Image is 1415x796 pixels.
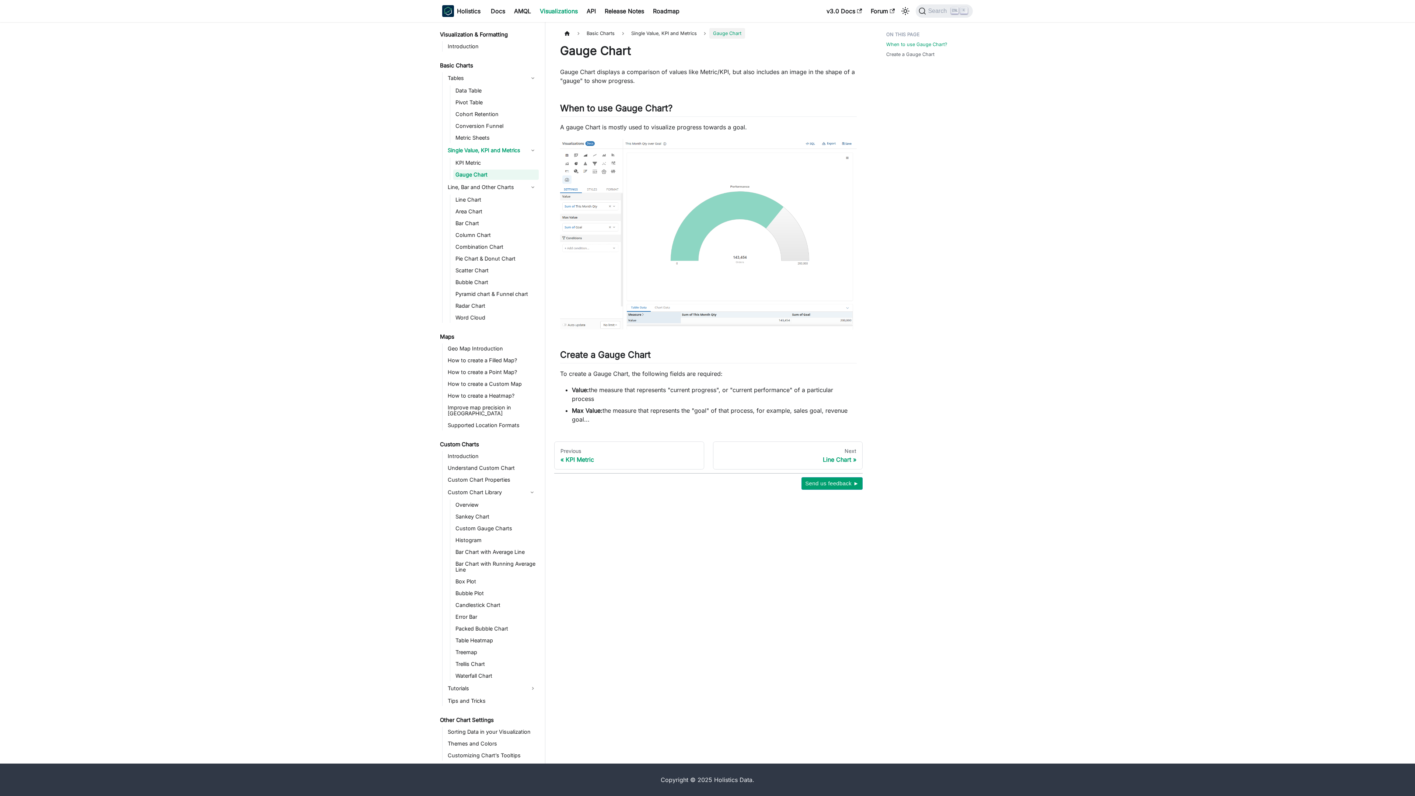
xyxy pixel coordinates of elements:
[822,5,866,17] a: v3.0 Docs
[438,332,539,342] a: Maps
[583,28,618,39] span: Basic Charts
[446,696,539,706] a: Tips and Tricks
[560,28,574,39] a: Home page
[453,97,539,108] a: Pivot Table
[453,85,539,96] a: Data Table
[446,41,539,52] a: Introduction
[801,477,863,490] button: Send us feedback ►
[453,265,539,276] a: Scatter Chart
[510,5,535,17] a: AMQL
[560,448,698,454] div: Previous
[600,5,649,17] a: Release Notes
[453,218,539,228] a: Bar Chart
[572,386,589,394] strong: Value:
[446,355,539,366] a: How to create a Filled Map?
[453,523,539,534] a: Custom Gauge Charts
[446,420,539,430] a: Supported Location Formats
[554,441,863,469] nav: Docs pages
[453,535,539,545] a: Histogram
[453,133,539,143] a: Metric Sheets
[886,41,947,48] a: When to use Gauge Chart?
[446,739,539,749] a: Themes and Colors
[446,391,539,401] a: How to create a Heatmap?
[438,60,539,71] a: Basic Charts
[453,500,539,510] a: Overview
[866,5,899,17] a: Forum
[453,206,539,217] a: Area Chart
[446,343,539,354] a: Geo Map Introduction
[446,750,539,761] a: Customizing Chart’s Tooltips
[435,22,545,764] nav: Docs sidebar
[453,195,539,205] a: Line Chart
[560,349,857,363] h2: Create a Gauge Chart
[453,121,539,131] a: Conversion Funnel
[525,486,539,498] button: Collapse sidebar category 'Custom Chart Library'
[560,43,857,58] h1: Gauge Chart
[554,441,704,469] a: PreviousKPI Metric
[572,407,602,414] strong: Max Value:
[582,5,600,17] a: API
[453,635,539,646] a: Table Heatmap
[446,486,525,498] a: Custom Chart Library
[560,103,857,117] h2: When to use Gauge Chart?
[486,5,510,17] a: Docs
[453,301,539,311] a: Radar Chart
[453,254,539,264] a: Pie Chart & Donut Chart
[446,463,539,473] a: Understand Custom Chart
[535,5,582,17] a: Visualizations
[453,671,539,681] a: Waterfall Chart
[560,123,857,132] p: A gauge Chart is mostly used to visualize progress towards a goal.
[719,448,857,454] div: Next
[960,7,968,14] kbd: K
[453,230,539,240] a: Column Chart
[453,624,539,634] a: Packed Bubble Chart
[805,479,859,488] span: Send us feedback ►
[560,28,857,39] nav: Breadcrumbs
[446,727,539,737] a: Sorting Data in your Visualization
[899,5,911,17] button: Switch between dark and light mode (currently light mode)
[572,406,857,424] li: the measure that represents the "goal" of that process, for example, sales goal, revenue goal...
[453,512,539,522] a: Sankey Chart
[442,5,481,17] a: HolisticsHolistics
[453,588,539,598] a: Bubble Plot
[453,313,539,323] a: Word Cloud
[453,612,539,622] a: Error Bar
[453,659,539,669] a: Trellis Chart
[446,451,539,461] a: Introduction
[446,72,539,84] a: Tables
[628,28,700,39] span: Single Value, KPI and Metrics
[560,67,857,85] p: Gauge Chart displays a comparison of values like Metric/KPI, but also includes an image in the sh...
[572,385,857,403] li: the measure that represents "current progress", or "current performance" of a particular process
[446,181,539,193] a: Line, Bar and Other Charts
[453,647,539,657] a: Treemap
[719,456,857,463] div: Line Chart
[886,51,934,58] a: Create a Gauge Chart
[453,559,539,575] a: Bar Chart with Running Average Line
[916,4,973,18] button: Search (Ctrl+K)
[709,28,745,39] span: Gauge Chart
[446,144,539,156] a: Single Value, KPI and Metrics
[446,379,539,389] a: How to create a Custom Map
[453,109,539,119] a: Cohort Retention
[438,439,539,450] a: Custom Charts
[446,475,539,485] a: Custom Chart Properties
[453,170,539,180] a: Gauge Chart
[926,8,951,14] span: Search
[457,7,481,15] b: Holistics
[560,369,857,378] p: To create a Gauge Chart, the following fields are required:
[453,158,539,168] a: KPI Metric
[446,367,539,377] a: How to create a Point Map?
[438,29,539,40] a: Visualization & Formatting
[560,456,698,463] div: KPI Metric
[446,682,539,694] a: Tutorials
[446,402,539,419] a: Improve map precision in [GEOGRAPHIC_DATA]
[442,5,454,17] img: Holistics
[649,5,684,17] a: Roadmap
[453,600,539,610] a: Candlestick Chart
[473,775,942,784] div: Copyright © 2025 Holistics Data.
[453,576,539,587] a: Box Plot
[453,289,539,299] a: Pyramid chart & Funnel chart
[438,715,539,725] a: Other Chart Settings
[453,277,539,287] a: Bubble Chart
[453,547,539,557] a: Bar Chart with Average Line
